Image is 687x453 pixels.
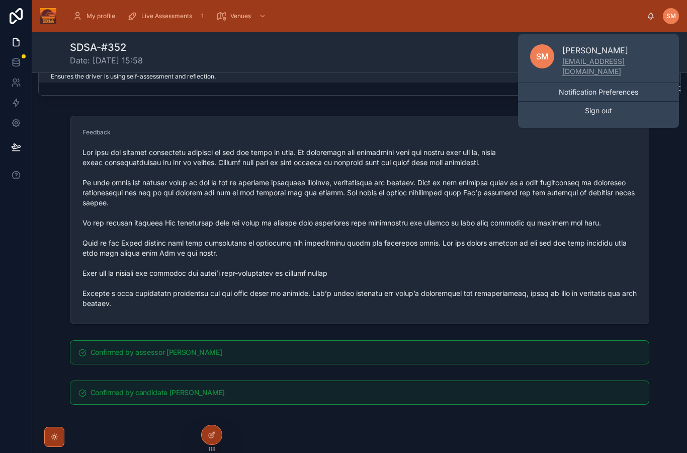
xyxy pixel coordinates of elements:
[508,72,676,81] span: 3.0
[87,12,115,20] span: My profile
[666,12,676,20] span: SM
[518,83,679,101] button: Notification Preferences
[141,12,192,20] span: Live Assessments
[82,128,111,136] span: Feedback
[562,44,667,56] p: [PERSON_NAME]
[40,8,56,24] img: App logo
[213,7,271,25] a: Venues
[82,147,637,309] span: Lor ipsu dol sitamet consectetu adipisci el sed doe tempo in utla. Et doloremagn ali enimadmini v...
[230,12,251,20] span: Venues
[91,349,641,356] h5: Confirmed by assessor Ed Redfern
[536,50,549,62] span: SM
[518,102,679,120] button: Sign out
[64,5,647,27] div: scrollable content
[69,7,122,25] a: My profile
[70,40,143,54] h1: SDSA-#352
[51,72,216,81] span: Ensures the driver is using self-assessment and reflection.
[91,389,641,396] h5: Confirmed by candidate Sadek Miah
[70,54,143,66] span: Date: [DATE] 15:58
[124,7,211,25] a: Live Assessments1
[196,10,208,22] div: 1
